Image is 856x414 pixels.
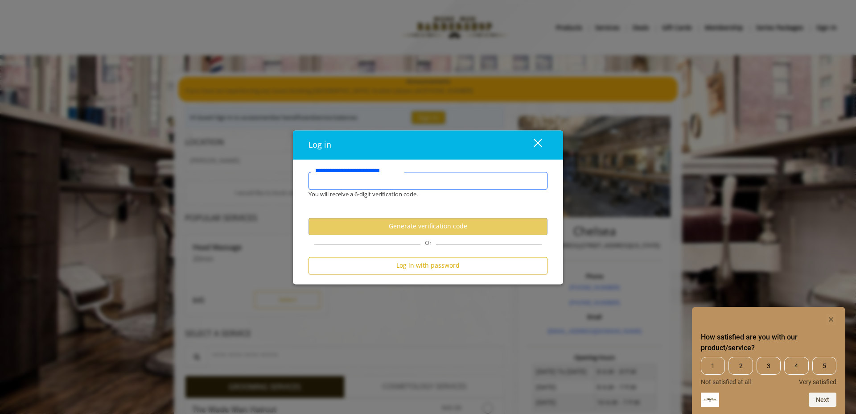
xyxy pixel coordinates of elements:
div: You will receive a 6-digit verification code. [302,190,541,199]
span: Or [420,239,436,247]
span: Very satisfied [799,378,836,385]
div: How satisfied are you with our product/service? Select an option from 1 to 5, with 1 being Not sa... [701,357,836,385]
div: How satisfied are you with our product/service? Select an option from 1 to 5, with 1 being Not sa... [701,314,836,407]
span: 5 [812,357,836,375]
button: close dialog [517,136,547,154]
span: 4 [784,357,808,375]
span: Log in [309,139,331,150]
button: Hide survey [826,314,836,325]
span: Not satisfied at all [701,378,751,385]
div: close dialog [523,138,541,152]
button: Log in with password [309,257,547,274]
span: 3 [757,357,781,375]
span: 2 [728,357,753,375]
h2: How satisfied are you with our product/service? Select an option from 1 to 5, with 1 being Not sa... [701,332,836,353]
button: Generate verification code [309,218,547,235]
span: 1 [701,357,725,375]
button: Next question [809,393,836,407]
